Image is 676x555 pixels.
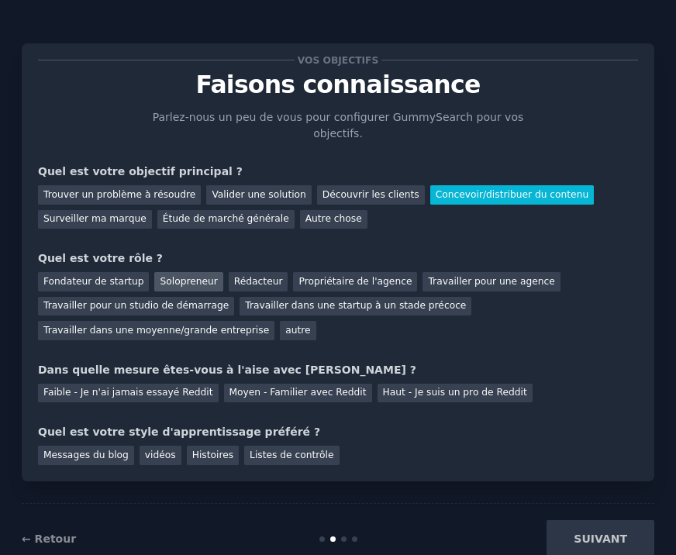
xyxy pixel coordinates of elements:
div: Quel est votre style d'apprentissage préféré ? [38,424,638,440]
div: Solopreneur [154,272,222,291]
div: Messages du blog [38,446,134,465]
div: Faible - Je n'ai jamais essayé Reddit [38,384,219,403]
span: VOS OBJECTIFS [295,52,381,68]
div: Travailler pour un studio de démarrage [38,297,234,316]
div: Étude de marché générale [157,210,295,229]
div: Fondateur de startup [38,272,149,291]
div: Autre chose [300,210,367,229]
div: Listes de contrôle [244,446,339,465]
div: Dans quelle mesure êtes-vous à l'aise avec [PERSON_NAME] ? [38,362,638,378]
div: Travailler dans une moyenne/grande entreprise [38,321,274,340]
div: Valider une solution [206,185,311,205]
div: Quel est votre objectif principal ? [38,164,638,180]
div: autre [280,321,316,340]
div: Histoires [187,446,239,465]
div: Haut - Je suis un pro de Reddit [378,384,533,403]
div: Propriétaire de l'agence [293,272,417,291]
a: ← Retour [22,533,76,545]
div: Quel est votre rôle ? [38,250,638,267]
div: Moyen - Familier avec Reddit [224,384,372,403]
div: Rédacteur [229,272,288,291]
div: Concevoir/distribuer du contenu [430,185,595,205]
div: Surveiller ma marque [38,210,152,229]
p: Faisons connaissance [38,71,638,98]
div: vidéos [140,446,181,465]
div: Travailler dans une startup à un stade précoce [240,297,471,316]
div: Découvrir les clients [317,185,425,205]
div: Trouver un problème à résoudre [38,185,201,205]
div: Travailler pour une agence [422,272,560,291]
p: Parlez-nous un peu de vous pour configurer GummySearch pour vos objectifs. [143,109,533,142]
